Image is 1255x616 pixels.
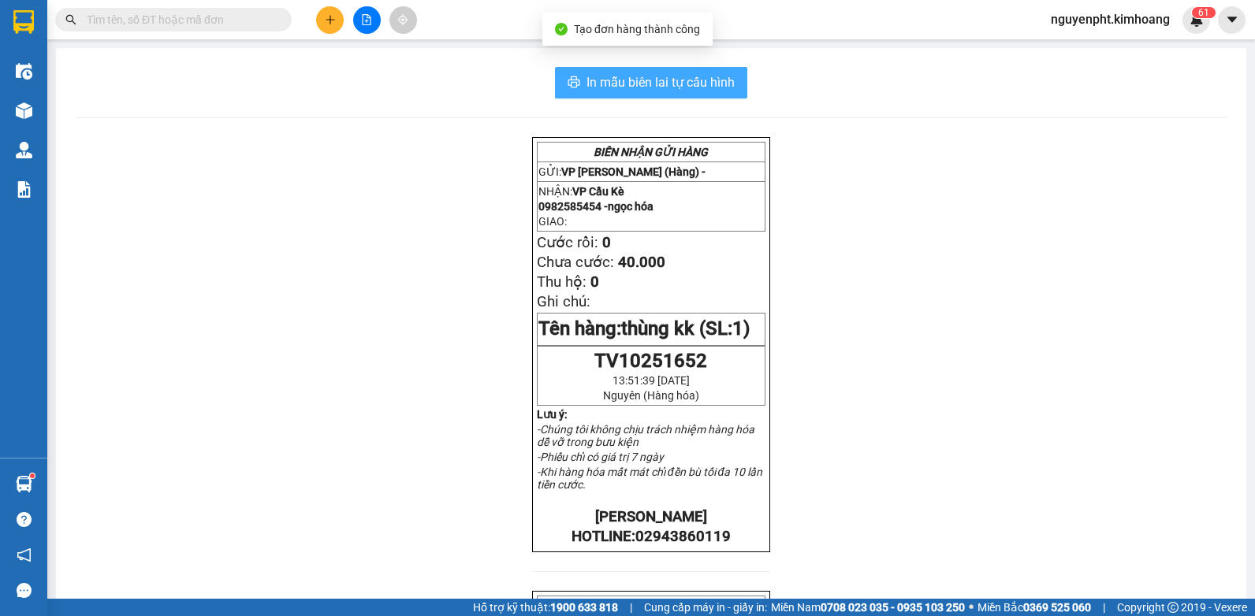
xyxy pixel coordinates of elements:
[1023,601,1091,614] strong: 0369 525 060
[572,185,624,198] span: VP Cầu Kè
[613,374,690,387] span: 13:51:39 [DATE]
[538,317,750,340] span: Tên hàng:
[1204,7,1209,18] span: 1
[1225,13,1239,27] span: caret-down
[325,14,336,25] span: plus
[595,508,707,525] strong: [PERSON_NAME]
[572,528,731,545] strong: HOTLINE:
[618,254,665,271] span: 40.000
[1190,13,1204,27] img: icon-new-feature
[30,473,35,478] sup: 1
[561,165,706,178] span: VP [PERSON_NAME] (Hàng) -
[361,14,372,25] span: file-add
[537,466,763,491] em: -Khi hàng hóa mất mát chỉ đền bù tối đa 10 lần tiền cước.
[1198,7,1204,18] span: 6
[16,476,32,492] img: warehouse-icon
[6,31,164,61] span: VP [PERSON_NAME] ([GEOGRAPHIC_DATA]) -
[17,512,32,527] span: question-circle
[635,528,731,545] span: 02943860119
[538,215,567,228] span: GIAO:
[41,102,104,117] span: KO BAO BỂ
[65,14,76,25] span: search
[84,85,149,100] span: HOÀNG ĐÔ
[587,72,735,92] span: In mẫu biên lai tự cấu hình
[16,63,32,80] img: warehouse-icon
[644,599,767,616] span: Cung cấp máy in - giấy in:
[771,599,965,616] span: Miền Nam
[555,23,568,35] span: check-circle
[574,23,700,35] span: Tạo đơn hàng thành công
[978,599,1091,616] span: Miền Bắc
[821,601,965,614] strong: 0708 023 035 - 0935 103 250
[316,6,344,34] button: plus
[6,85,149,100] span: 0886727551 -
[537,408,568,421] strong: Lưu ý:
[608,200,654,213] span: ngọc hóa
[538,165,764,178] p: GỬI:
[602,234,611,251] span: 0
[538,200,654,213] span: 0982585454 -
[1218,6,1246,34] button: caret-down
[144,46,164,61] span: TÀI
[969,604,974,610] span: ⚪️
[537,254,614,271] span: Chưa cước:
[16,102,32,119] img: warehouse-icon
[17,547,32,562] span: notification
[13,10,34,34] img: logo-vxr
[389,6,417,34] button: aim
[1167,602,1179,613] span: copyright
[594,350,707,372] span: TV10251652
[537,451,664,463] em: -Phiếu chỉ có giá trị 7 ngày
[44,68,153,83] span: VP Trà Vinh (Hàng)
[537,234,598,251] span: Cước rồi:
[6,102,104,117] span: GIAO:
[16,181,32,198] img: solution-icon
[1192,7,1216,18] sup: 61
[6,31,230,61] p: GỬI:
[537,293,590,310] span: Ghi chú:
[17,583,32,598] span: message
[594,146,708,158] strong: BIÊN NHẬN GỬI HÀNG
[621,317,750,340] span: thùng kk (SL:
[397,14,408,25] span: aim
[590,273,599,291] span: 0
[1038,9,1182,29] span: nguyenpht.kimhoang
[568,76,580,91] span: printer
[6,68,230,83] p: NHẬN:
[538,185,764,198] p: NHẬN:
[550,601,618,614] strong: 1900 633 818
[353,6,381,34] button: file-add
[537,273,587,291] span: Thu hộ:
[53,9,183,24] strong: BIÊN NHẬN GỬI HÀNG
[732,317,750,340] span: 1)
[16,142,32,158] img: warehouse-icon
[1103,599,1105,616] span: |
[630,599,632,616] span: |
[537,423,754,448] em: -Chúng tôi không chịu trách nhiệm hàng hóa dễ vỡ trong bưu kiện
[87,11,273,28] input: Tìm tên, số ĐT hoặc mã đơn
[473,599,618,616] span: Hỗ trợ kỹ thuật:
[603,389,699,402] span: Nguyên (Hàng hóa)
[555,67,747,98] button: printerIn mẫu biên lai tự cấu hình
